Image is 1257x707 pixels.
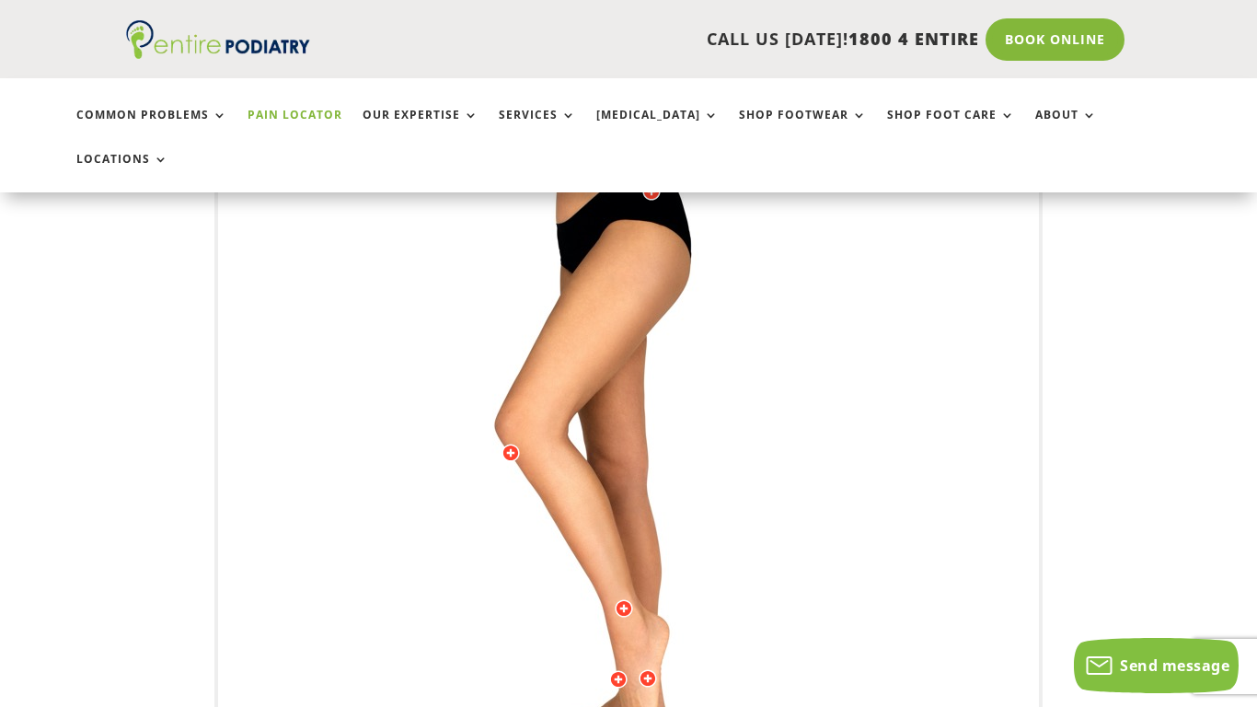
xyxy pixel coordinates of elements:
[248,109,342,148] a: Pain Locator
[363,109,479,148] a: Our Expertise
[887,109,1015,148] a: Shop Foot Care
[126,44,310,63] a: Entire Podiatry
[76,109,227,148] a: Common Problems
[354,28,979,52] p: CALL US [DATE]!
[126,20,310,59] img: logo (1)
[76,153,168,192] a: Locations
[596,109,719,148] a: [MEDICAL_DATA]
[848,28,979,50] span: 1800 4 ENTIRE
[1035,109,1097,148] a: About
[499,109,576,148] a: Services
[739,109,867,148] a: Shop Footwear
[1074,638,1239,693] button: Send message
[986,18,1124,61] a: Book Online
[1120,655,1229,676] span: Send message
